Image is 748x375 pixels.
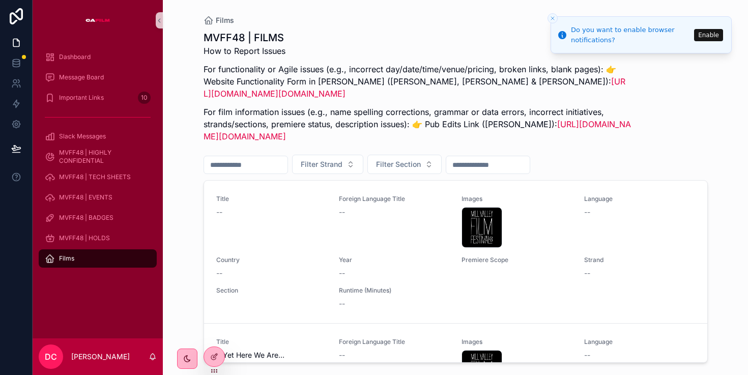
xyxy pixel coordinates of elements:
[204,15,234,25] a: Films
[59,132,106,140] span: Slack Messages
[339,256,449,264] span: Year
[39,89,157,107] a: Important Links10
[39,148,157,166] a: MVFF48 | HIGHLY CONFIDENTIAL
[339,268,345,278] span: --
[367,155,442,174] button: Select Button
[59,53,91,61] span: Dashboard
[584,256,695,264] span: Strand
[138,92,151,104] div: 10
[59,234,110,242] span: MVFF48 | HOLDS
[39,209,157,227] a: MVFF48 | BADGES
[584,268,590,278] span: --
[584,195,695,203] span: Language
[216,338,327,346] span: Title
[216,268,222,278] span: --
[339,350,345,360] span: --
[584,350,590,360] span: --
[204,31,631,45] h1: MVFF48 | FILMS
[339,195,449,203] span: Foreign Language Title
[292,155,363,174] button: Select Button
[204,106,631,142] p: For film information issues (e.g., name spelling corrections, grammar or data errors, incorrect i...
[462,338,572,346] span: Images
[39,229,157,247] a: MVFF48 | HOLDS
[216,350,327,360] span: & Yet Here We Are…
[39,168,157,186] a: MVFF48 | TECH SHEETS
[584,338,695,346] span: Language
[85,12,110,28] img: App logo
[39,127,157,146] a: Slack Messages
[39,68,157,86] a: Message Board
[39,249,157,268] a: Films
[59,173,131,181] span: MVFF48 | TECH SHEETS
[59,214,113,222] span: MVFF48 | BADGES
[216,15,234,25] span: Films
[204,63,631,100] p: For functionality or Agile issues (e.g., incorrect day/date/time/venue/pricing, broken links, bla...
[339,338,449,346] span: Foreign Language Title
[59,193,112,201] span: MVFF48 | EVENTS
[548,13,558,23] button: Close toast
[462,195,572,203] span: Images
[216,207,222,217] span: --
[462,256,572,264] span: Premiere Scope
[204,45,631,57] p: How to Report Issues
[339,207,345,217] span: --
[39,48,157,66] a: Dashboard
[216,195,327,203] span: Title
[59,254,74,263] span: Films
[33,41,163,281] div: scrollable content
[339,299,345,309] span: --
[59,94,104,102] span: Important Links
[694,29,723,41] button: Enable
[71,352,130,362] p: [PERSON_NAME]
[216,286,327,295] span: Section
[301,159,342,169] span: Filter Strand
[216,256,327,264] span: Country
[571,25,691,45] div: Do you want to enable browser notifications?
[204,181,707,323] a: Title--Foreign Language Title--ImagesLanguage--Country--Year--Premiere ScopeStrand--SectionRuntim...
[39,188,157,207] a: MVFF48 | EVENTS
[59,149,147,165] span: MVFF48 | HIGHLY CONFIDENTIAL
[584,207,590,217] span: --
[376,159,421,169] span: Filter Section
[339,286,449,295] span: Runtime (Minutes)
[45,351,57,363] span: DC
[59,73,104,81] span: Message Board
